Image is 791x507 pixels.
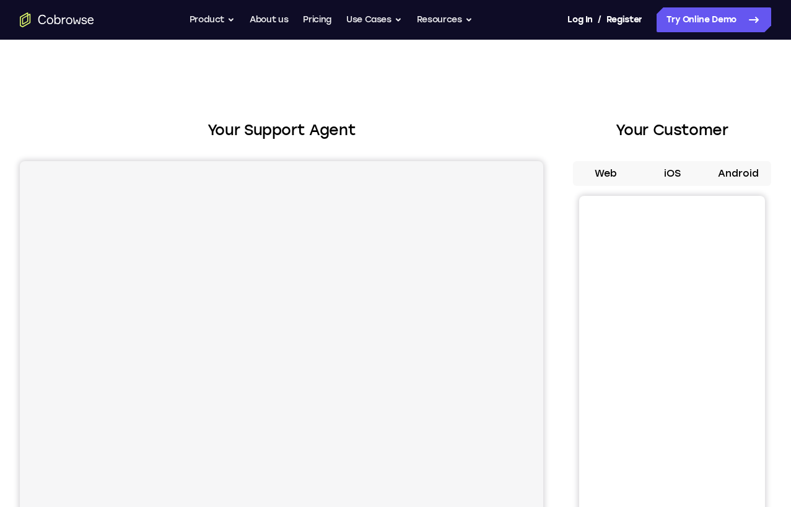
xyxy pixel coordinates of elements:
a: About us [250,7,288,32]
a: Try Online Demo [657,7,771,32]
button: Use Cases [346,7,402,32]
button: iOS [639,161,706,186]
a: Go to the home page [20,12,94,27]
a: Pricing [303,7,331,32]
button: Product [190,7,235,32]
button: Android [705,161,771,186]
h2: Your Customer [573,119,771,141]
span: / [598,12,601,27]
a: Log In [567,7,592,32]
button: Web [573,161,639,186]
h2: Your Support Agent [20,119,543,141]
a: Register [606,7,642,32]
button: Resources [417,7,473,32]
